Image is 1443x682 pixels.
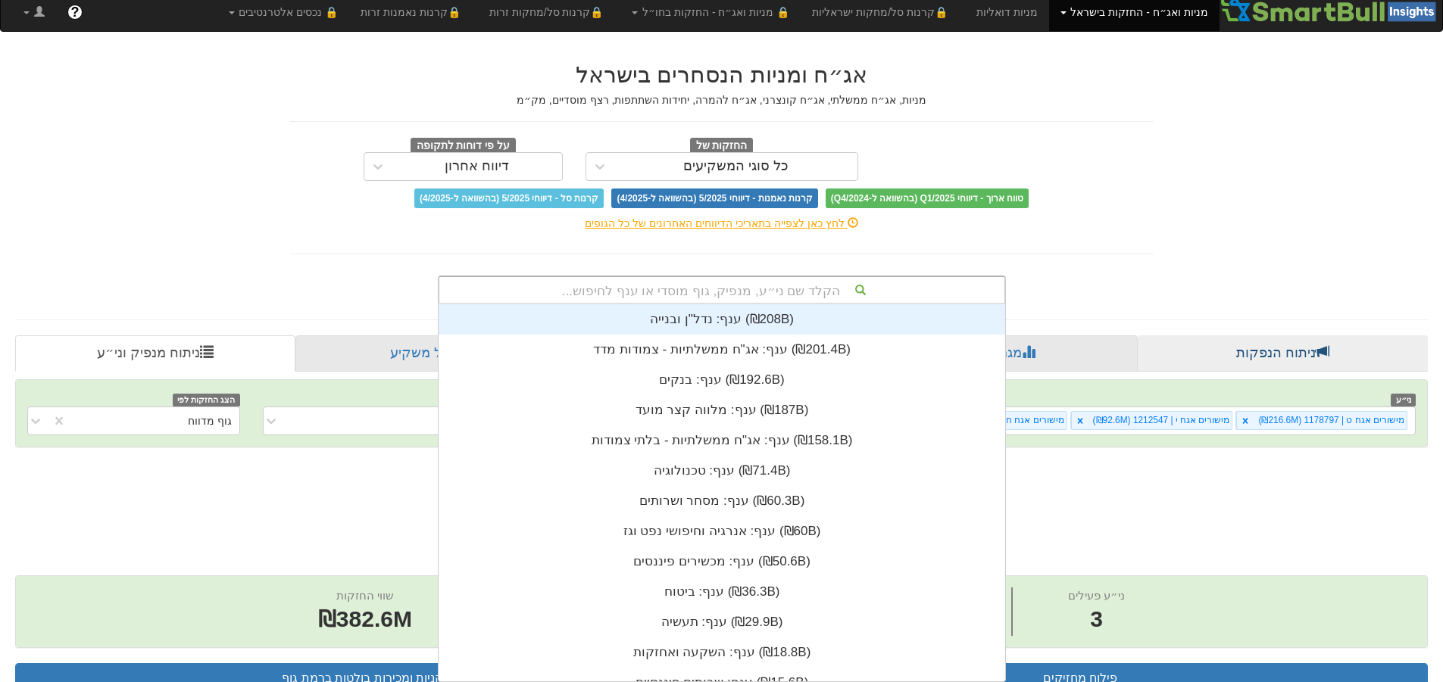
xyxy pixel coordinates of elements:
[1068,603,1125,636] span: 3
[439,425,1005,456] div: ענף: ‏אג"ח ממשלתיות - בלתי צמודות ‎(₪158.1B)‎
[290,95,1154,106] h5: מניות, אג״ח ממשלתי, אג״ח קונצרני, אג״ח להמרה, יחידות השתתפות, רצף מוסדיים, מק״מ
[439,637,1005,668] div: ענף: ‏השקעה ואחזקות ‎(₪18.8B)‎
[1088,412,1232,429] div: מישורים אגח י | 1212547 (₪92.6M)
[690,138,754,154] span: החזקות של
[439,456,1005,486] div: ענף: ‏טכנולוגיה ‎(₪71.4B)‎
[336,589,394,602] span: שווי החזקות
[439,335,1005,365] div: ענף: ‏אג"ח ממשלתיות - צמודות מדד ‎(₪201.4B)‎
[318,606,412,631] span: ₪382.6M
[15,503,1428,528] h2: מישורים אגח ט | 1178797 - ניתוח ני״ע
[414,188,604,208] span: קרנות סל - דיווחי 5/2025 (בהשוואה ל-4/2025)
[439,304,1005,335] div: ענף: ‏נדל"ן ובנייה ‎(₪208B)‎
[1138,335,1428,372] a: ניתוח הנפקות
[15,543,1428,568] h2: מישורים אגח י | 1212547 - ניתוח ני״ע
[826,188,1029,208] span: טווח ארוך - דיווחי Q1/2025 (בהשוואה ל-Q4/2024)
[173,394,239,406] span: הצג החזקות לפי
[411,138,516,154] span: על פי דוחות לתקופה
[611,188,817,208] span: קרנות נאמנות - דיווחי 5/2025 (בהשוואה ל-4/2025)
[439,607,1005,637] div: ענף: ‏תעשיה ‎(₪29.9B)‎
[439,547,1005,577] div: ענף: ‏מכשירים פיננסים ‎(₪50.6B)‎
[439,277,1004,303] div: הקלד שם ני״ע, מנפיק, גוף מוסדי או ענף לחיפוש...
[439,395,1005,425] div: ענף: ‏מלווה קצר מועד ‎(₪187B)‎
[295,335,580,372] a: פרופיל משקיע
[279,216,1165,231] div: לחץ כאן לצפייה בתאריכי הדיווחים האחרונים של כל הגופים
[1254,412,1407,429] div: מישורים אגח ט | 1178797 (₪216.6M)
[439,486,1005,516] div: ענף: ‏מסחר ושרותים ‎(₪60.3B)‎
[15,462,1428,487] h2: מישורים אגח ח | 1143163 - ניתוח ני״ע
[70,5,79,20] span: ?
[1068,589,1125,602] span: ני״ע פעילים
[439,577,1005,607] div: ענף: ‏ביטוח ‎(₪36.3B)‎
[290,62,1154,87] h2: אג״ח ומניות הנסחרים בישראל
[439,365,1005,395] div: ענף: ‏בנקים ‎(₪192.6B)‎
[683,159,789,174] div: כל סוגי המשקיעים
[1391,394,1416,406] span: ני״ע
[15,335,295,372] a: ניתוח מנפיק וני״ע
[445,159,509,174] div: דיווח אחרון
[188,413,232,428] div: גוף מדווח
[439,516,1005,547] div: ענף: ‏אנרגיה וחיפושי נפט וגז ‎(₪60B)‎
